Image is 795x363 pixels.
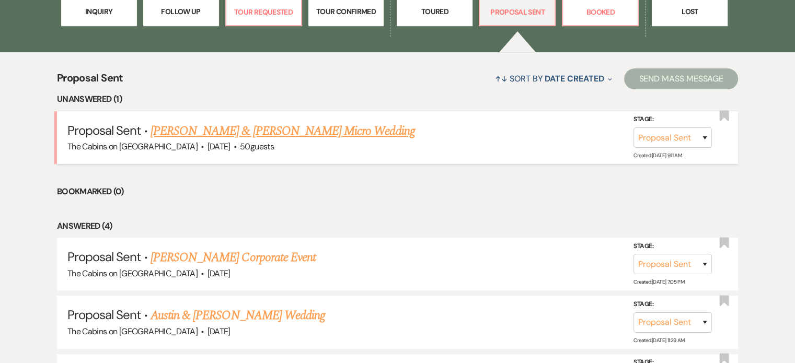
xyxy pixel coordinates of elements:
[207,141,230,152] span: [DATE]
[495,73,508,84] span: ↑↓
[67,307,141,323] span: Proposal Sent
[404,6,466,17] p: Toured
[633,299,712,310] label: Stage:
[633,241,712,252] label: Stage:
[240,141,274,152] span: 50 guests
[67,326,198,337] span: The Cabins on [GEOGRAPHIC_DATA]
[207,268,230,279] span: [DATE]
[491,65,616,92] button: Sort By Date Created
[545,73,604,84] span: Date Created
[57,185,738,198] li: Bookmarked (0)
[486,6,548,18] p: Proposal Sent
[151,122,415,140] a: [PERSON_NAME] & [PERSON_NAME] Micro Wedding
[151,306,325,325] a: Austin & [PERSON_NAME] Wedding
[633,336,684,343] span: Created: [DATE] 11:29 AM
[633,114,712,125] label: Stage:
[57,70,123,92] span: Proposal Sent
[57,92,738,106] li: Unanswered (1)
[659,6,721,17] p: Lost
[67,268,198,279] span: The Cabins on [GEOGRAPHIC_DATA]
[624,68,738,89] button: Send Mass Message
[233,6,295,18] p: Tour Requested
[207,326,230,337] span: [DATE]
[569,6,631,18] p: Booked
[633,152,682,159] span: Created: [DATE] 9:11 AM
[67,249,141,265] span: Proposal Sent
[151,248,316,267] a: [PERSON_NAME] Corporate Event
[68,6,130,17] p: Inquiry
[67,122,141,138] span: Proposal Sent
[633,278,684,285] span: Created: [DATE] 7:05 PM
[67,141,198,152] span: The Cabins on [GEOGRAPHIC_DATA]
[57,219,738,233] li: Answered (4)
[150,6,212,17] p: Follow Up
[315,6,377,17] p: Tour Confirmed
